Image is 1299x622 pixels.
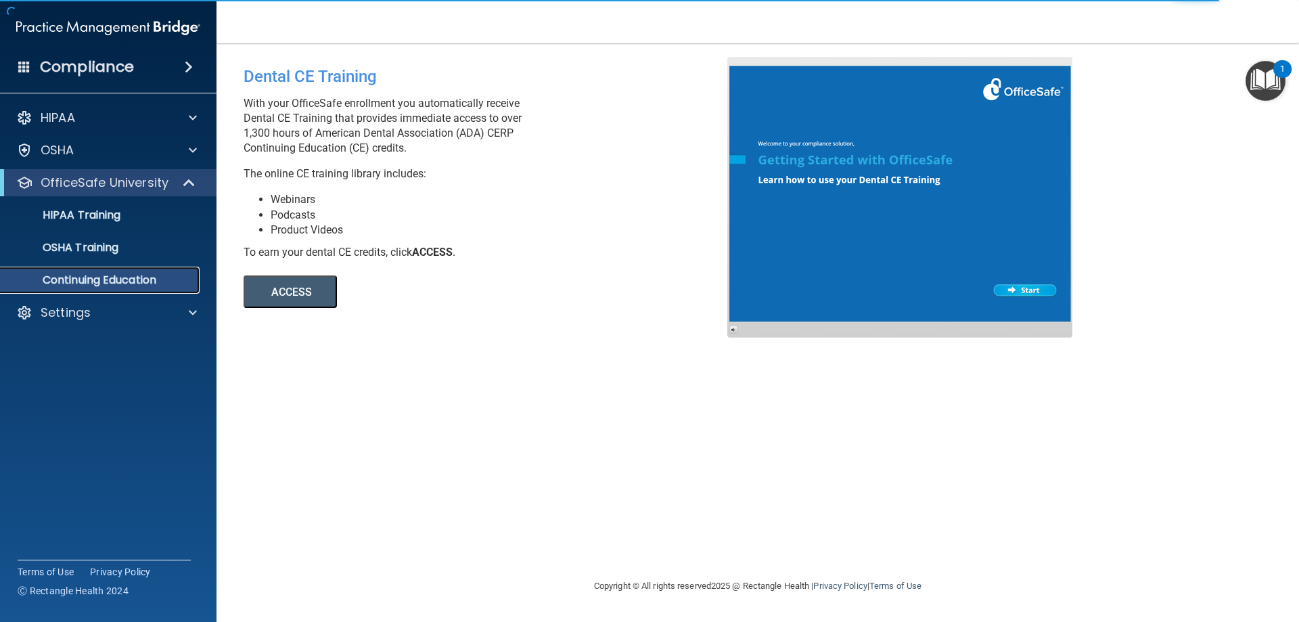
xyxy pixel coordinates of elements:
div: Dental CE Training [244,57,737,96]
a: OfficeSafe University [16,175,196,191]
p: HIPAA Training [9,208,120,222]
button: ACCESS [244,275,337,308]
a: Terms of Use [18,565,74,579]
p: HIPAA [41,110,75,126]
b: ACCESS [412,246,453,259]
p: With your OfficeSafe enrollment you automatically receive Dental CE Training that provides immedi... [244,96,737,156]
p: OfficeSafe University [41,175,168,191]
p: OSHA [41,142,74,158]
p: OSHA Training [9,241,118,254]
a: OSHA [16,142,197,158]
a: Settings [16,305,197,321]
div: To earn your dental CE credits, click . [244,245,737,260]
span: Ⓒ Rectangle Health 2024 [18,584,129,598]
li: Podcasts [271,208,737,223]
a: Terms of Use [869,581,921,591]
h4: Compliance [40,58,134,76]
li: Webinars [271,192,737,207]
p: Continuing Education [9,273,193,287]
div: 1 [1280,69,1285,87]
div: Copyright © All rights reserved 2025 @ Rectangle Health | | [511,564,1005,608]
button: Open Resource Center, 1 new notification [1246,61,1285,101]
p: Settings [41,305,91,321]
a: HIPAA [16,110,197,126]
img: PMB logo [16,14,200,41]
a: ACCESS [244,288,614,298]
p: The online CE training library includes: [244,166,737,181]
a: Privacy Policy [813,581,867,591]
a: Privacy Policy [90,565,151,579]
li: Product Videos [271,223,737,238]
